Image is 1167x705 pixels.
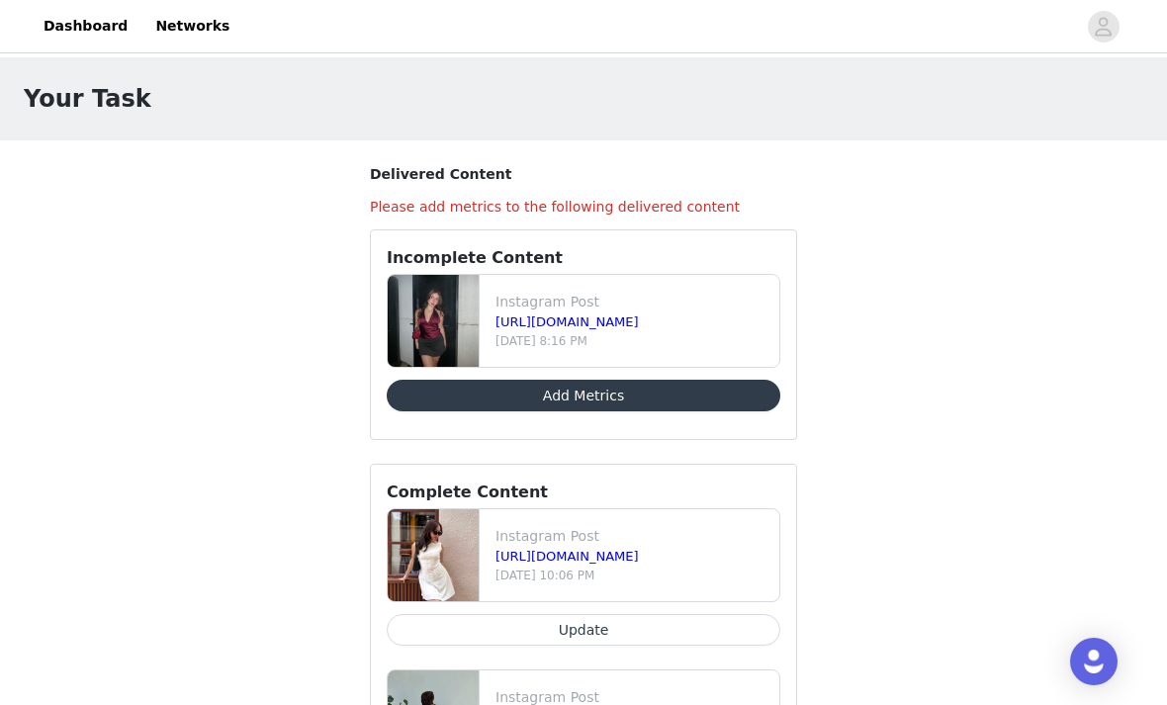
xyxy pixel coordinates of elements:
p: Instagram Post [495,526,771,547]
h3: Incomplete Content [387,246,780,270]
h3: Delivered Content [370,164,797,185]
a: [URL][DOMAIN_NAME] [495,549,639,564]
p: [DATE] 10:06 PM [495,567,771,584]
a: [URL][DOMAIN_NAME] [495,314,639,329]
div: Open Intercom Messenger [1070,638,1118,685]
h3: Complete Content [387,481,780,504]
img: file [388,275,479,367]
button: Update [387,614,780,646]
a: Networks [143,4,241,48]
p: [DATE] 8:16 PM [495,332,771,350]
button: Add Metrics [387,380,780,411]
a: Dashboard [32,4,139,48]
p: Instagram Post [495,292,771,312]
h4: Please add metrics to the following delivered content [370,197,797,218]
img: file [388,509,479,601]
div: avatar [1094,11,1113,43]
h1: Your Task [24,81,151,117]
